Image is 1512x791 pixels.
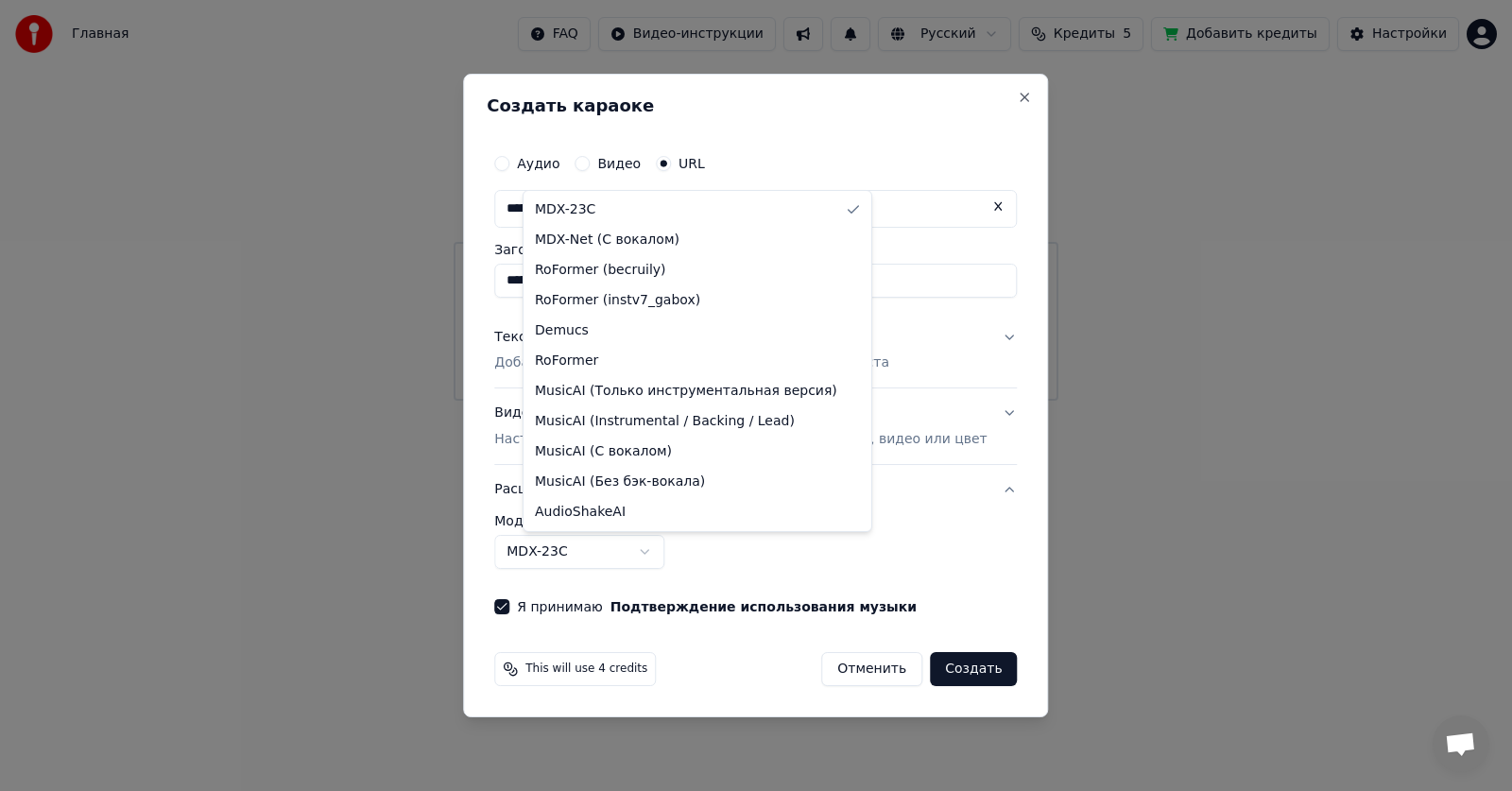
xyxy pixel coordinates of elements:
span: RoFormer (instv7_gabox) [535,291,700,310]
span: AudioShakeAI [535,503,626,522]
span: RoFormer [535,352,598,370]
span: MusicAI (Без бэк-вокала) [535,473,705,491]
span: RoFormer (becruily) [535,261,666,280]
span: MusicAI (Instrumental / Backing / Lead) [535,412,795,431]
span: MusicAI (Только инструментальная версия) [535,382,837,401]
span: Demucs [535,321,589,340]
span: MDX-Net (С вокалом) [535,231,679,249]
span: MusicAI (С вокалом) [535,442,672,461]
span: MDX-23C [535,200,595,219]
